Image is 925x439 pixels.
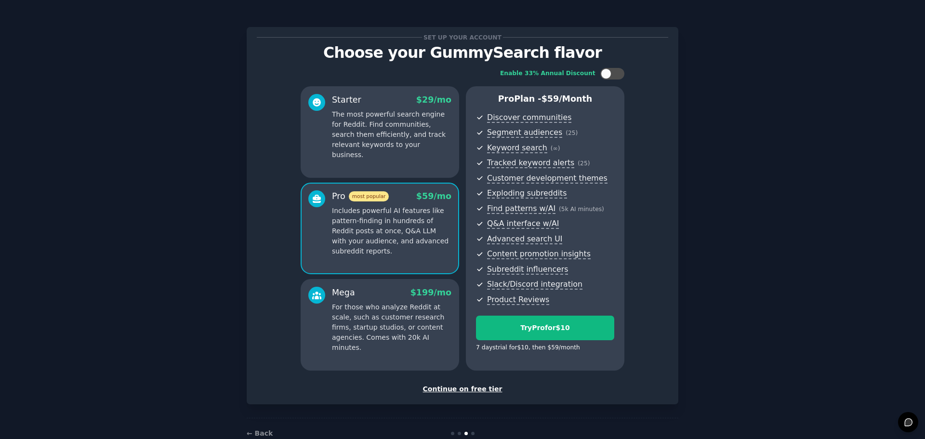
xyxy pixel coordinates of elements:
span: Set up your account [422,32,503,42]
span: Slack/Discord integration [487,279,582,290]
a: ← Back [247,429,273,437]
span: Advanced search UI [487,234,562,244]
span: Find patterns w/AI [487,204,555,214]
span: ( 25 ) [578,160,590,167]
span: ( 5k AI minutes ) [559,206,604,213]
div: Starter [332,94,361,106]
span: Exploding subreddits [487,188,567,199]
span: Segment audiences [487,128,562,138]
div: 7 days trial for $10 , then $ 59 /month [476,344,580,352]
button: TryProfor$10 [476,316,614,340]
p: The most powerful search engine for Reddit. Find communities, search them efficiently, and track ... [332,109,451,160]
p: For those who analyze Reddit at scale, such as customer research firms, startup studios, or conte... [332,302,451,353]
span: Product Reviews [487,295,549,305]
div: Continue on free tier [257,384,668,394]
p: Includes powerful AI features like pattern-finding in hundreds of Reddit posts at once, Q&A LLM w... [332,206,451,256]
div: Mega [332,287,355,299]
span: Customer development themes [487,173,608,184]
span: Keyword search [487,143,547,153]
span: Content promotion insights [487,249,591,259]
span: ( ∞ ) [551,145,560,152]
span: most popular [349,191,389,201]
div: Try Pro for $10 [476,323,614,333]
span: $ 59 /month [542,94,593,104]
span: ( 25 ) [566,130,578,136]
span: Subreddit influencers [487,265,568,275]
p: Pro Plan - [476,93,614,105]
span: $ 29 /mo [416,95,451,105]
div: Enable 33% Annual Discount [500,69,595,78]
span: Tracked keyword alerts [487,158,574,168]
div: Pro [332,190,389,202]
span: Discover communities [487,113,571,123]
span: Q&A interface w/AI [487,219,559,229]
p: Choose your GummySearch flavor [257,44,668,61]
span: $ 59 /mo [416,191,451,201]
span: $ 199 /mo [410,288,451,297]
